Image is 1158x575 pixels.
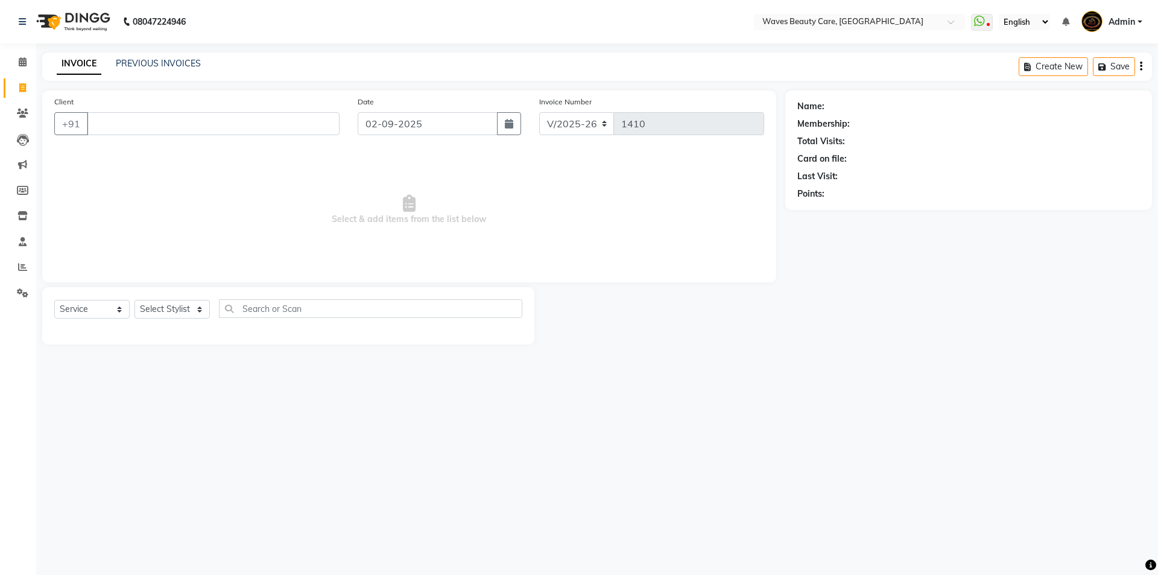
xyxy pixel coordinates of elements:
a: INVOICE [57,53,101,75]
div: Name: [797,100,824,113]
a: PREVIOUS INVOICES [116,58,201,69]
button: Create New [1019,57,1088,76]
img: logo [31,5,113,39]
div: Last Visit: [797,170,838,183]
div: Card on file: [797,153,847,165]
label: Date [358,97,374,107]
div: Total Visits: [797,135,845,148]
div: Points: [797,188,824,200]
input: Search by Name/Mobile/Email/Code [87,112,340,135]
img: Admin [1081,11,1103,32]
label: Invoice Number [539,97,592,107]
input: Search or Scan [219,299,522,318]
button: Save [1093,57,1135,76]
span: Select & add items from the list below [54,150,764,270]
button: +91 [54,112,88,135]
div: Membership: [797,118,850,130]
label: Client [54,97,74,107]
span: Admin [1109,16,1135,28]
b: 08047224946 [133,5,186,39]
